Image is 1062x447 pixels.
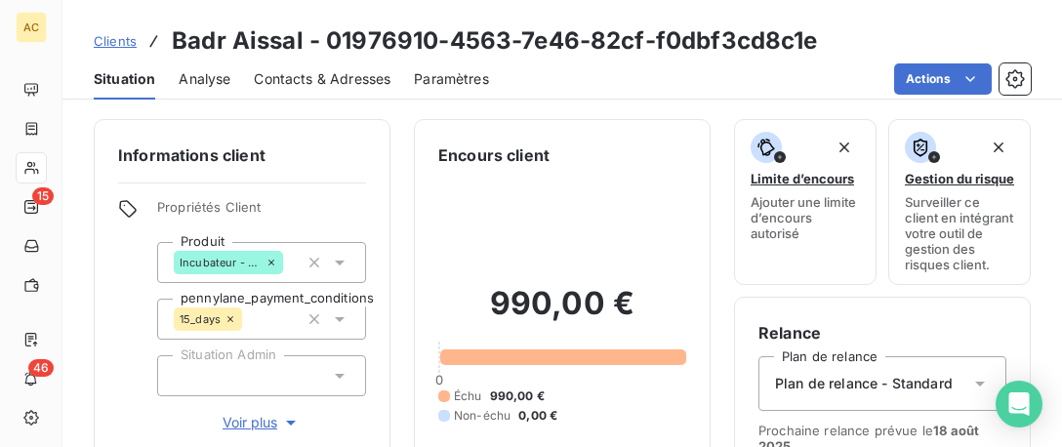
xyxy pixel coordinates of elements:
span: Propriétés Client [157,199,366,226]
input: Ajouter une valeur [283,254,299,271]
span: Analyse [179,69,230,89]
span: Clients [94,33,137,49]
button: Voir plus [157,412,366,433]
h3: Badr Aissal - 01976910-4563-7e46-82cf-f0dbf3cd8c1e [172,23,818,59]
span: 990,00 € [490,387,545,405]
button: Actions [894,63,992,95]
a: 15 [16,191,46,223]
span: 46 [28,359,54,377]
span: Surveiller ce client en intégrant votre outil de gestion des risques client. [905,194,1014,272]
button: Gestion du risqueSurveiller ce client en intégrant votre outil de gestion des risques client. [888,119,1031,285]
span: 0,00 € [518,407,557,425]
a: Clients [94,31,137,51]
div: Open Intercom Messenger [996,381,1042,427]
span: Incubateur - Solo [180,257,262,268]
input: Ajouter une valeur [242,310,258,328]
span: Situation [94,69,155,89]
h6: Encours client [438,143,550,167]
div: AC [16,12,47,43]
span: Échu [454,387,482,405]
input: Ajouter une valeur [174,367,189,385]
span: 15_days [180,313,221,325]
span: 0 [435,372,443,387]
h6: Informations client [118,143,366,167]
span: Limite d’encours [751,171,854,186]
span: Voir plus [223,413,301,432]
span: Paramètres [414,69,489,89]
span: Contacts & Adresses [254,69,390,89]
span: Gestion du risque [905,171,1014,186]
h2: 990,00 € [438,284,686,343]
span: Non-échu [454,407,511,425]
span: 15 [32,187,54,205]
button: Limite d’encoursAjouter une limite d’encours autorisé [734,119,877,285]
span: Ajouter une limite d’encours autorisé [751,194,860,241]
span: Plan de relance - Standard [775,374,953,393]
h6: Relance [758,321,1006,345]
